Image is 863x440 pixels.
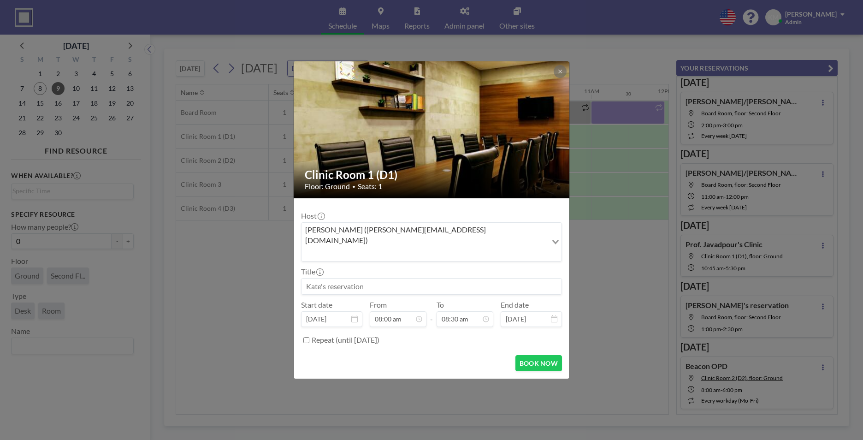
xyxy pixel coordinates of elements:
[370,300,387,309] label: From
[294,38,570,222] img: 537.jpg
[437,300,444,309] label: To
[305,168,559,182] h2: Clinic Room 1 (D1)
[312,335,379,345] label: Repeat (until [DATE])
[301,267,323,276] label: Title
[301,279,562,294] input: Kate's reservation
[430,303,433,324] span: -
[352,183,355,190] span: •
[305,182,350,191] span: Floor: Ground
[301,211,324,220] label: Host
[501,300,529,309] label: End date
[303,225,545,245] span: [PERSON_NAME] ([PERSON_NAME][EMAIL_ADDRESS][DOMAIN_NAME])
[301,300,332,309] label: Start date
[358,182,382,191] span: Seats: 1
[302,247,546,259] input: Search for option
[515,355,562,371] button: BOOK NOW
[301,223,562,261] div: Search for option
